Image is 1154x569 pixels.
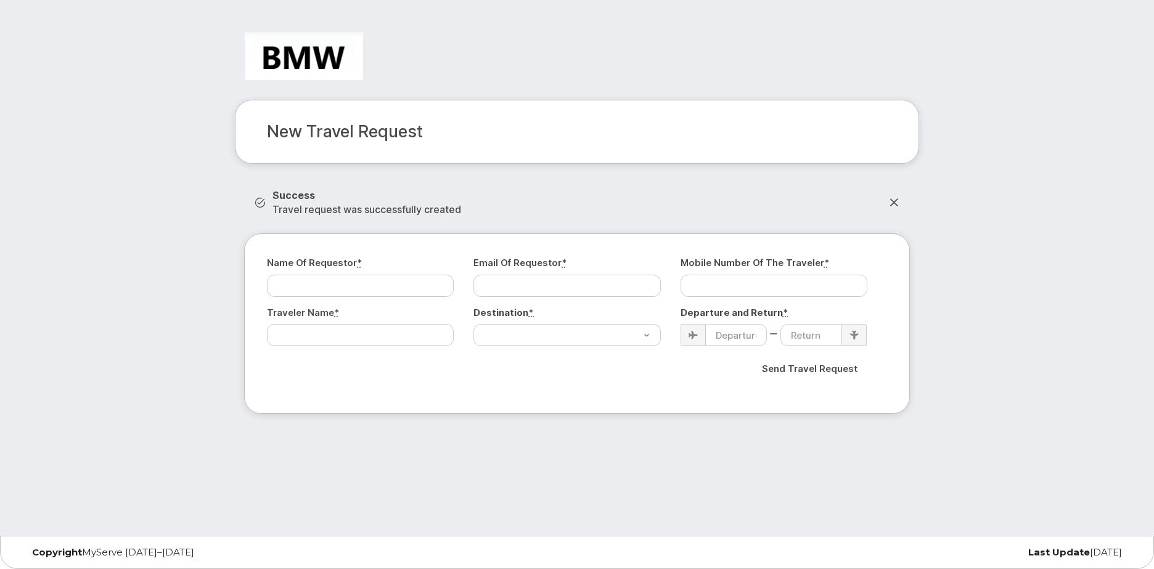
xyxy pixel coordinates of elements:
[1028,546,1090,558] strong: Last Update
[23,547,392,557] div: MyServe [DATE]–[DATE]
[334,307,339,318] abbr: required
[562,257,567,268] abbr: required
[32,546,82,558] strong: Copyright
[681,306,788,319] label: Departure and Return
[357,257,362,268] abbr: required
[473,306,534,319] label: Destination
[267,256,362,269] label: Name of Requestor
[705,324,767,346] input: Departure
[824,257,829,268] abbr: required
[762,547,1131,557] div: [DATE]
[272,188,461,217] div: Travel request was successfully created
[751,355,868,382] input: Send Travel Request
[267,123,887,141] h2: New Travel Request
[245,32,363,80] img: BMW Manufacturing Co LLC
[780,324,842,346] input: Return
[783,307,788,318] abbr: required
[528,307,534,318] abbr: required
[681,256,829,269] label: Mobile Number of the Traveler
[473,256,567,269] label: Email of Requestor
[272,188,461,203] strong: Success
[267,306,339,319] label: Traveler Name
